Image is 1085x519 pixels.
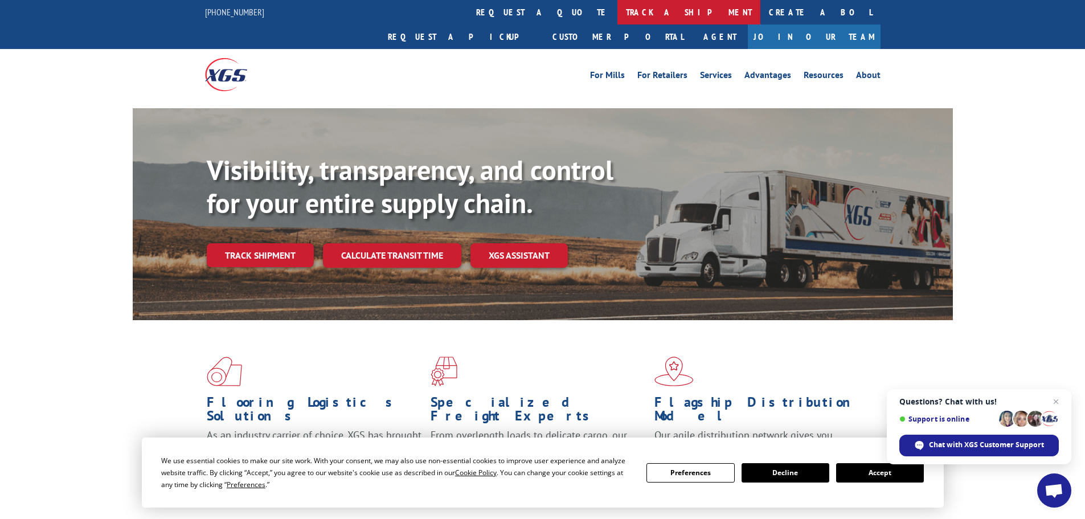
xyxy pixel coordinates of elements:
span: Questions? Chat with us! [899,397,1059,406]
h1: Flagship Distribution Model [654,395,870,428]
a: Calculate transit time [323,243,461,268]
div: Open chat [1037,473,1071,508]
h1: Specialized Freight Experts [431,395,646,428]
a: For Mills [590,71,625,83]
img: xgs-icon-focused-on-flooring-red [431,357,457,386]
div: We use essential cookies to make our site work. With your consent, we may also use non-essential ... [161,455,633,491]
div: Chat with XGS Customer Support [899,435,1059,456]
a: For Retailers [637,71,687,83]
span: Our agile distribution network gives you nationwide inventory management on demand. [654,428,864,455]
a: Services [700,71,732,83]
a: XGS ASSISTANT [470,243,568,268]
a: About [856,71,881,83]
b: Visibility, transparency, and control for your entire supply chain. [207,152,613,220]
p: From overlength loads to delicate cargo, our experienced staff knows the best way to move your fr... [431,428,646,479]
img: xgs-icon-total-supply-chain-intelligence-red [207,357,242,386]
button: Decline [742,463,829,483]
span: As an industry carrier of choice, XGS has brought innovation and dedication to flooring logistics... [207,428,421,469]
span: Chat with XGS Customer Support [929,440,1044,450]
span: Close chat [1049,395,1063,408]
span: Cookie Policy [455,468,497,477]
button: Preferences [646,463,734,483]
button: Accept [836,463,924,483]
a: Agent [692,24,748,49]
div: Cookie Consent Prompt [142,438,944,508]
span: Preferences [227,480,265,489]
a: Customer Portal [544,24,692,49]
a: Join Our Team [748,24,881,49]
a: [PHONE_NUMBER] [205,6,264,18]
a: Advantages [744,71,791,83]
a: Track shipment [207,243,314,267]
a: Request a pickup [379,24,544,49]
span: Support is online [899,415,995,423]
h1: Flooring Logistics Solutions [207,395,422,428]
a: Resources [804,71,844,83]
img: xgs-icon-flagship-distribution-model-red [654,357,694,386]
